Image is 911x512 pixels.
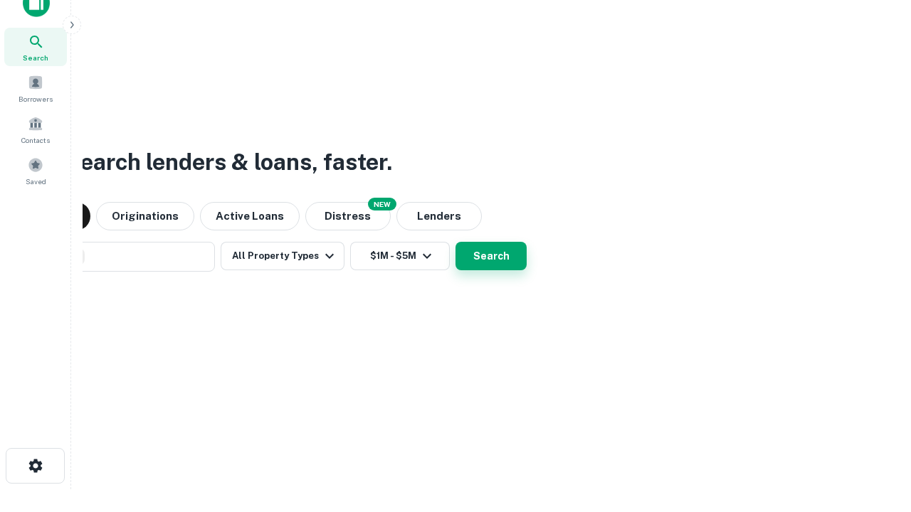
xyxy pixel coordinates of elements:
div: NEW [368,198,396,210]
button: All Property Types [221,242,344,270]
span: Contacts [21,134,50,146]
a: Borrowers [4,69,67,107]
button: $1M - $5M [350,242,450,270]
a: Contacts [4,110,67,149]
button: Lenders [396,202,482,230]
span: Borrowers [19,93,53,105]
a: Saved [4,151,67,190]
button: Search [455,242,527,270]
span: Saved [26,176,46,187]
span: Search [23,52,48,63]
button: Active Loans [200,202,300,230]
h3: Search lenders & loans, faster. [65,145,392,179]
iframe: Chat Widget [840,398,911,466]
a: Search [4,28,67,66]
button: Originations [96,202,194,230]
button: Search distressed loans with lien and other non-mortgage details. [305,202,391,230]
